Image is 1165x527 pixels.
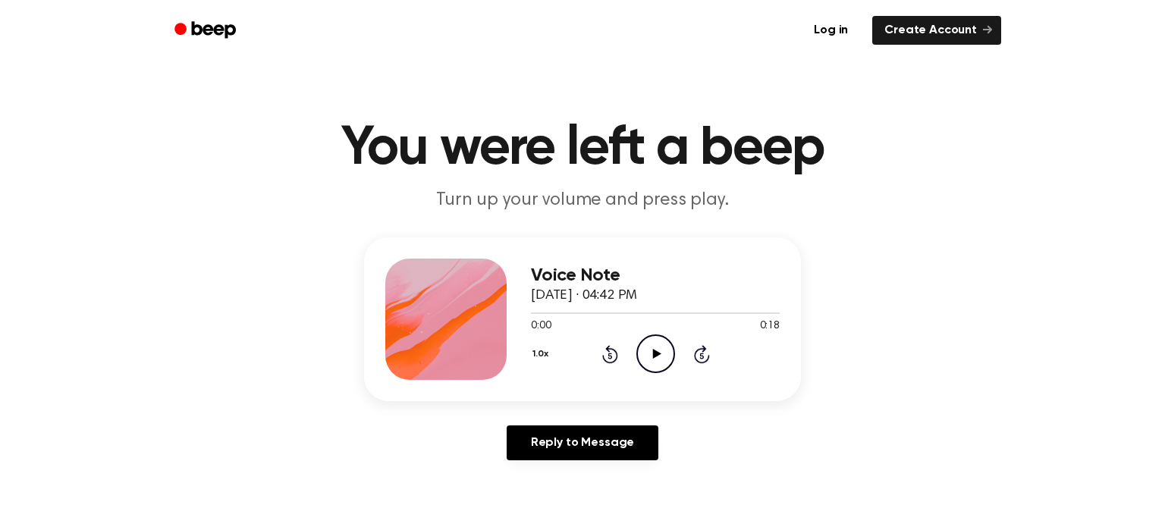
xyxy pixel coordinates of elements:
a: Reply to Message [507,425,658,460]
p: Turn up your volume and press play. [291,188,874,213]
a: Beep [164,16,250,45]
h1: You were left a beep [194,121,971,176]
a: Log in [799,13,863,48]
button: 1.0x [531,341,554,367]
span: 0:00 [531,318,551,334]
a: Create Account [872,16,1001,45]
span: 0:18 [760,318,780,334]
span: [DATE] · 04:42 PM [531,289,637,303]
h3: Voice Note [531,265,780,286]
